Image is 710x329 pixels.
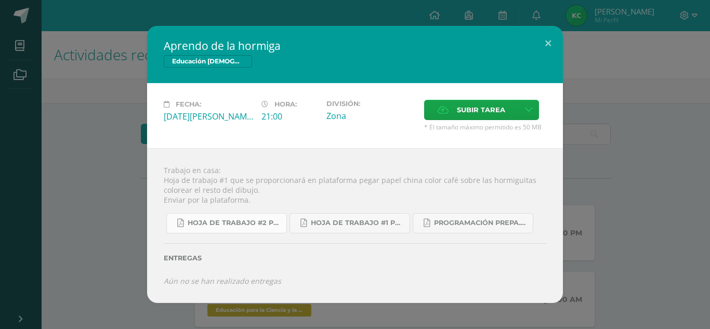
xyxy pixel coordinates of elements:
label: Entregas [164,254,546,262]
span: Subir tarea [457,100,505,120]
h2: Aprendo de la hormiga [164,38,546,53]
a: Hoja de trabajo #1 prepa 4ta. Unidad 2025.pdf [290,213,410,233]
div: Trabajo en casa: Hoja de trabajo #1 que se proporcionará en plataforma pegar papel china color ca... [147,148,563,303]
span: Hora: [274,100,297,108]
div: 21:00 [261,111,318,122]
span: * El tamaño máximo permitido es 50 MB [424,123,546,131]
div: Zona [326,110,416,122]
button: Close (Esc) [533,26,563,61]
div: [DATE][PERSON_NAME] [164,111,253,122]
span: Educación [DEMOGRAPHIC_DATA] [164,55,252,68]
span: Fecha: [176,100,201,108]
a: Programación Prepa.A 4ta. Unidad 2025.pdf [413,213,533,233]
a: Hoja de trabajo #2 prepa A-B 4ta. Unidad 2025.pdf [166,213,287,233]
span: Hoja de trabajo #1 prepa 4ta. Unidad 2025.pdf [311,219,404,227]
span: Hoja de trabajo #2 prepa A-B 4ta. Unidad 2025.pdf [188,219,281,227]
span: Programación Prepa.A 4ta. Unidad 2025.pdf [434,219,528,227]
i: Aún no se han realizado entregas [164,276,281,286]
label: División: [326,100,416,108]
